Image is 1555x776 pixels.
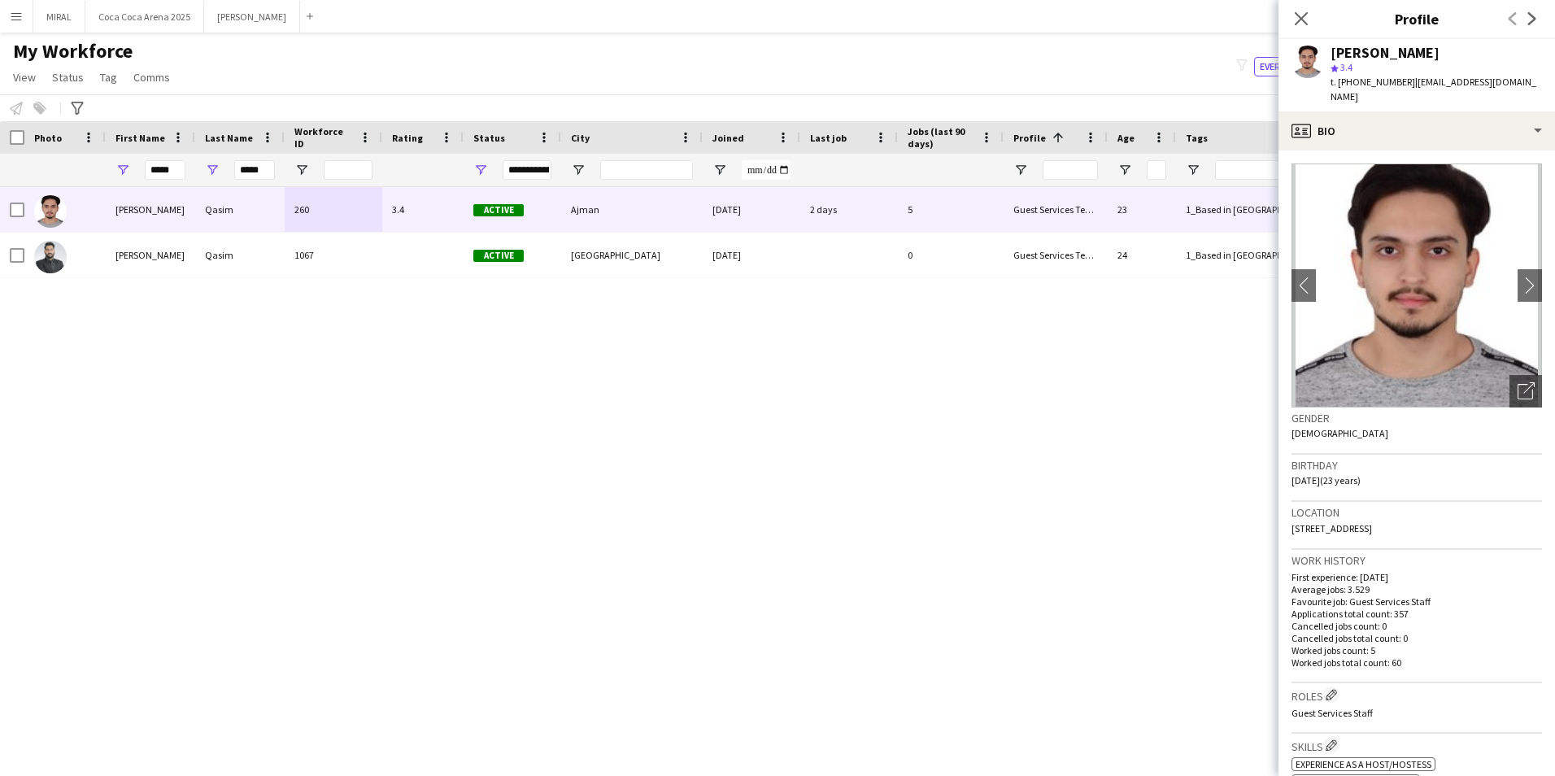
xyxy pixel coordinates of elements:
[1296,758,1431,770] span: Experience as a Host/Hostess
[294,163,309,177] button: Open Filter Menu
[1176,233,1360,277] div: 1_Based in [GEOGRAPHIC_DATA], 2_English Level = 3/3 Excellent, [GEOGRAPHIC_DATA]
[1278,111,1555,150] div: Bio
[205,163,220,177] button: Open Filter Menu
[133,70,170,85] span: Comms
[1291,522,1372,534] span: [STREET_ADDRESS]
[115,163,130,177] button: Open Filter Menu
[1108,233,1176,277] div: 24
[703,187,800,232] div: [DATE]
[800,187,898,232] div: 2 days
[1004,233,1108,277] div: Guest Services Team
[285,187,382,232] div: 260
[908,125,974,150] span: Jobs (last 90 days)
[1254,57,1340,76] button: Everyone13,044
[712,132,744,144] span: Joined
[1331,76,1536,102] span: | [EMAIL_ADDRESS][DOMAIN_NAME]
[204,1,300,33] button: [PERSON_NAME]
[392,132,423,144] span: Rating
[1291,595,1542,608] p: Favourite job: Guest Services Staff
[1117,163,1132,177] button: Open Filter Menu
[285,233,382,277] div: 1067
[1291,737,1542,754] h3: Skills
[1186,132,1208,144] span: Tags
[145,160,185,180] input: First Name Filter Input
[1291,687,1542,704] h3: Roles
[1331,76,1415,88] span: t. [PHONE_NUMBER]
[473,132,505,144] span: Status
[473,250,524,262] span: Active
[106,187,195,232] div: [PERSON_NAME]
[94,67,124,88] a: Tag
[600,160,693,180] input: City Filter Input
[473,204,524,216] span: Active
[898,187,1004,232] div: 5
[1291,571,1542,583] p: First experience: [DATE]
[46,67,90,88] a: Status
[703,233,800,277] div: [DATE]
[712,163,727,177] button: Open Filter Menu
[324,160,372,180] input: Workforce ID Filter Input
[1291,505,1542,520] h3: Location
[898,233,1004,277] div: 0
[205,132,253,144] span: Last Name
[100,70,117,85] span: Tag
[195,187,285,232] div: Qasim
[1291,411,1542,425] h3: Gender
[561,187,703,232] div: Ajman
[1291,707,1373,719] span: Guest Services Staff
[571,132,590,144] span: City
[1291,163,1542,408] img: Crew avatar or photo
[33,1,85,33] button: MIRAL
[1004,187,1108,232] div: Guest Services Team
[13,39,133,63] span: My Workforce
[34,132,62,144] span: Photo
[85,1,204,33] button: Coca Coca Arena 2025
[106,233,195,277] div: [PERSON_NAME]
[52,70,84,85] span: Status
[571,163,586,177] button: Open Filter Menu
[561,233,703,277] div: [GEOGRAPHIC_DATA]
[7,67,42,88] a: View
[1291,644,1542,656] p: Worked jobs count: 5
[34,241,67,273] img: Ahmed Qasim
[473,163,488,177] button: Open Filter Menu
[1043,160,1098,180] input: Profile Filter Input
[742,160,791,180] input: Joined Filter Input
[127,67,176,88] a: Comms
[1215,160,1350,180] input: Tags Filter Input
[68,98,87,118] app-action-btn: Advanced filters
[1291,632,1542,644] p: Cancelled jobs total count: 0
[1186,163,1200,177] button: Open Filter Menu
[1291,620,1542,632] p: Cancelled jobs count: 0
[1291,583,1542,595] p: Average jobs: 3.529
[1117,132,1135,144] span: Age
[1291,608,1542,620] p: Applications total count: 357
[34,195,67,228] img: Ahmed Qasim
[1291,474,1361,486] span: [DATE] (23 years)
[1147,160,1166,180] input: Age Filter Input
[234,160,275,180] input: Last Name Filter Input
[1013,163,1028,177] button: Open Filter Menu
[1108,187,1176,232] div: 23
[1331,46,1440,60] div: [PERSON_NAME]
[810,132,847,144] span: Last job
[382,187,464,232] div: 3.4
[1340,61,1352,73] span: 3.4
[115,132,165,144] span: First Name
[1291,458,1542,473] h3: Birthday
[13,70,36,85] span: View
[1291,553,1542,568] h3: Work history
[294,125,353,150] span: Workforce ID
[1278,8,1555,29] h3: Profile
[195,233,285,277] div: Qasim
[1176,187,1360,232] div: 1_Based in [GEOGRAPHIC_DATA]/[GEOGRAPHIC_DATA]/Ajman, 2_English Level = 2/3 Good , 4_CCA, 4_CCA A...
[1291,427,1388,439] span: [DEMOGRAPHIC_DATA]
[1291,656,1542,669] p: Worked jobs total count: 60
[1509,375,1542,408] div: Open photos pop-in
[1013,132,1046,144] span: Profile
